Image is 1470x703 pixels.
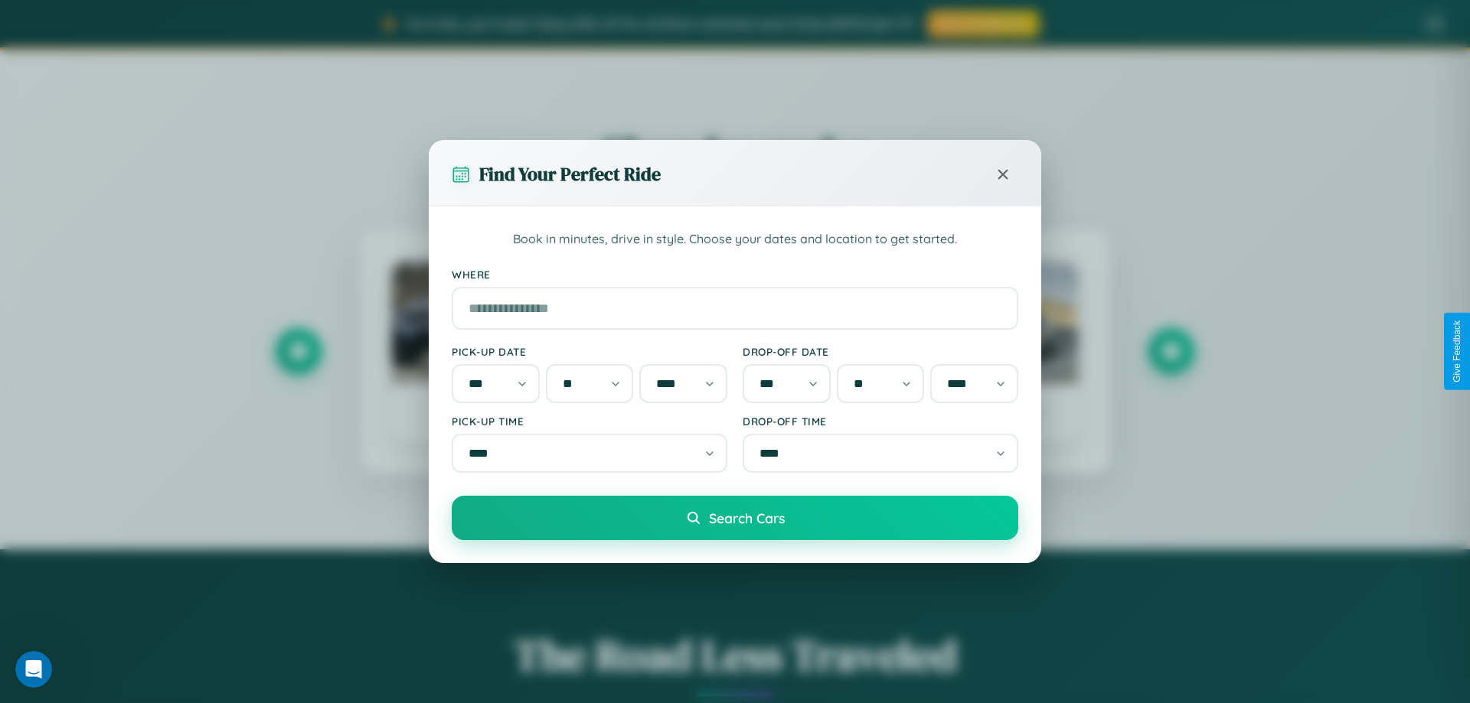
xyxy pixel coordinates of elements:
label: Drop-off Time [743,415,1018,428]
button: Search Cars [452,496,1018,540]
label: Pick-up Date [452,345,727,358]
label: Drop-off Date [743,345,1018,358]
p: Book in minutes, drive in style. Choose your dates and location to get started. [452,229,1018,249]
span: Search Cars [709,509,785,526]
label: Where [452,268,1018,281]
h3: Find Your Perfect Ride [479,161,661,187]
label: Pick-up Time [452,415,727,428]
